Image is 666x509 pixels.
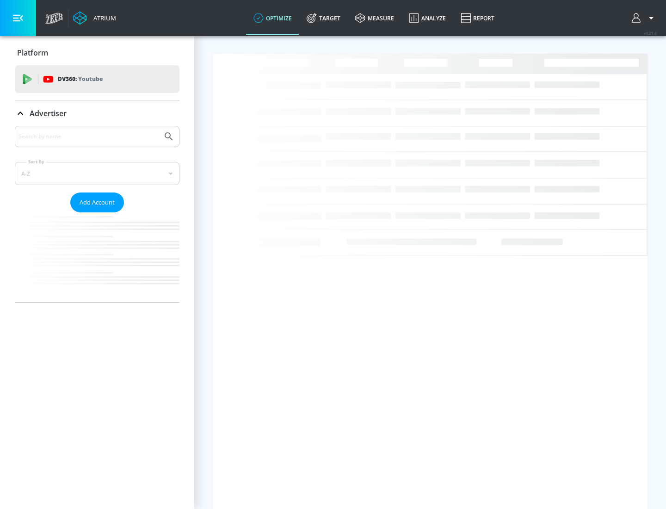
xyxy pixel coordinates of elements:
div: Platform [15,40,179,66]
a: Target [299,1,348,35]
a: measure [348,1,401,35]
p: Advertiser [30,108,67,118]
a: Analyze [401,1,453,35]
span: Add Account [80,197,115,208]
button: Add Account [70,192,124,212]
div: DV360: Youtube [15,65,179,93]
span: v 4.25.4 [644,31,657,36]
div: Atrium [90,14,116,22]
div: Advertiser [15,126,179,302]
div: Advertiser [15,100,179,126]
a: optimize [246,1,299,35]
p: Youtube [78,74,103,84]
label: Sort By [26,159,46,165]
nav: list of Advertiser [15,212,179,302]
input: Search by name [18,130,159,143]
a: Report [453,1,502,35]
p: Platform [17,48,48,58]
div: A-Z [15,162,179,185]
a: Atrium [73,11,116,25]
p: DV360: [58,74,103,84]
